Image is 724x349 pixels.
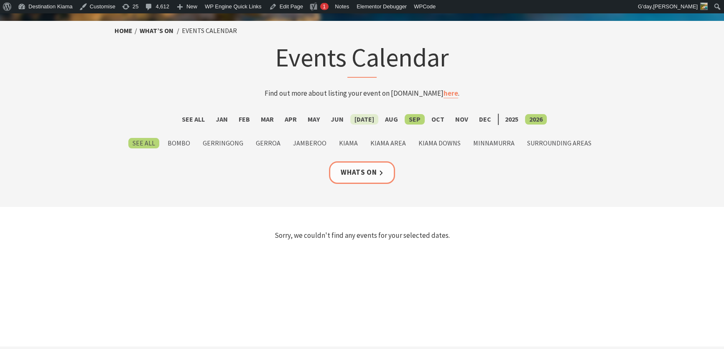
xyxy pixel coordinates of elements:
a: What’s On [140,26,173,35]
label: Gerroa [252,138,285,148]
label: 2026 [525,114,547,125]
label: Gerringong [199,138,247,148]
label: Sep [405,114,425,125]
p: Find out more about listing your event on [DOMAIN_NAME] . [198,88,526,99]
label: Oct [427,114,449,125]
span: 1 [323,3,326,10]
label: Apr [280,114,301,125]
label: Minnamurra [469,138,519,148]
label: Bombo [163,138,194,148]
label: Kiama Area [366,138,410,148]
p: Sorry, we couldn't find any events for your selected dates. [115,230,609,241]
label: Surrounding Areas [523,138,596,148]
li: Events Calendar [182,25,237,36]
a: Whats On [329,161,395,183]
label: See All [178,114,209,125]
label: Feb [235,114,254,125]
label: Nov [451,114,472,125]
label: See All [128,138,159,148]
label: Dec [475,114,495,125]
a: Home [115,26,133,35]
label: Kiama Downs [414,138,465,148]
label: Kiama [335,138,362,148]
label: Jun [326,114,348,125]
label: Jan [212,114,232,125]
label: [DATE] [350,114,378,125]
label: Aug [381,114,402,125]
h1: Events Calendar [198,41,526,78]
label: Jamberoo [289,138,331,148]
label: 2025 [501,114,523,125]
span: [PERSON_NAME] [653,3,698,10]
label: May [303,114,324,125]
a: here [444,89,458,98]
label: Mar [257,114,278,125]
